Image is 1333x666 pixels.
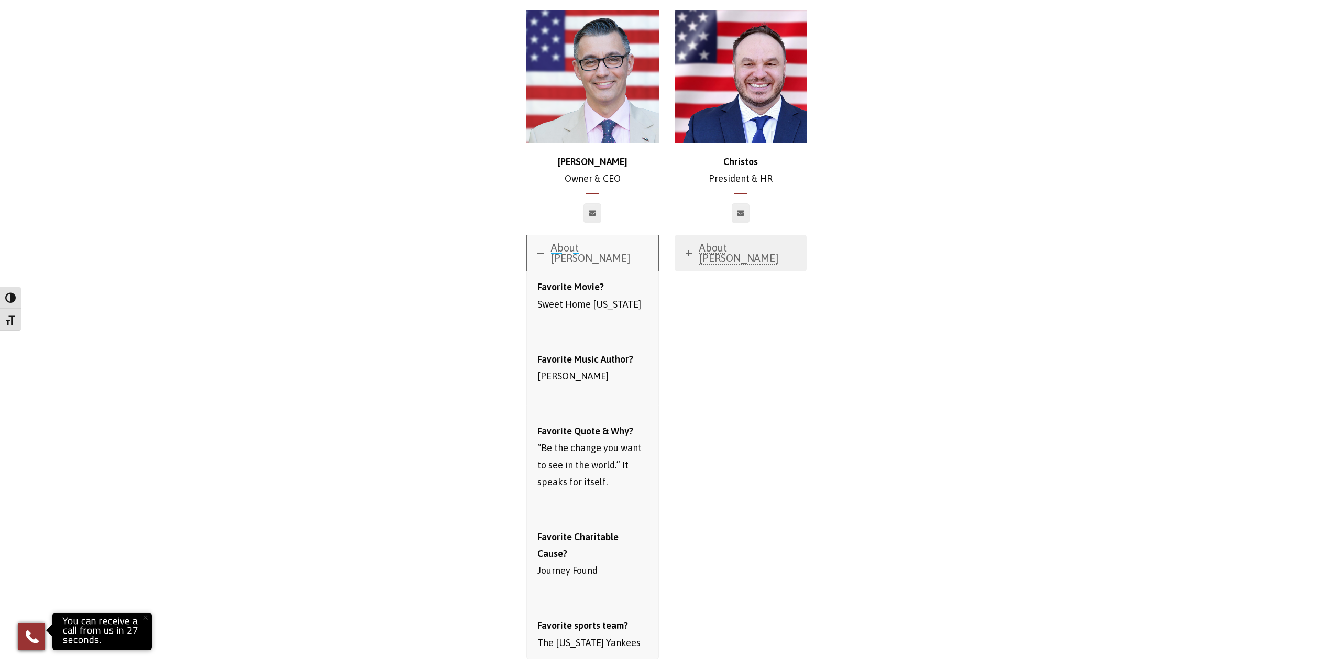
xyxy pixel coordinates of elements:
[537,354,633,365] strong: Favorite Music Author?
[551,242,631,264] span: About [PERSON_NAME]
[558,156,627,167] strong: [PERSON_NAME]
[55,615,149,648] p: You can receive a call from us in 27 seconds.
[537,279,648,313] p: Sweet Home [US_STATE]
[537,425,633,436] strong: Favorite Quote & Why?
[537,351,648,385] p: [PERSON_NAME]
[537,531,619,559] strong: Favorite Charitable Cause?
[526,10,659,143] img: chris-500x500 (1)
[537,529,648,580] p: Journey Found
[134,606,157,629] button: Close
[537,617,648,651] p: The [US_STATE] Yankees
[537,281,604,292] strong: Favorite Movie?
[537,620,628,631] strong: Favorite sports team?
[24,628,40,645] img: Phone icon
[723,156,758,167] strong: Christos
[675,154,807,188] p: President & HR
[699,242,779,264] span: About [PERSON_NAME]
[526,154,659,188] p: Owner & CEO
[675,10,807,143] img: Christos_500x500
[527,235,658,271] a: About [PERSON_NAME]
[675,235,807,271] a: About [PERSON_NAME]
[537,423,648,491] p: “Be the change you want to see in the world.” It speaks for itself.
